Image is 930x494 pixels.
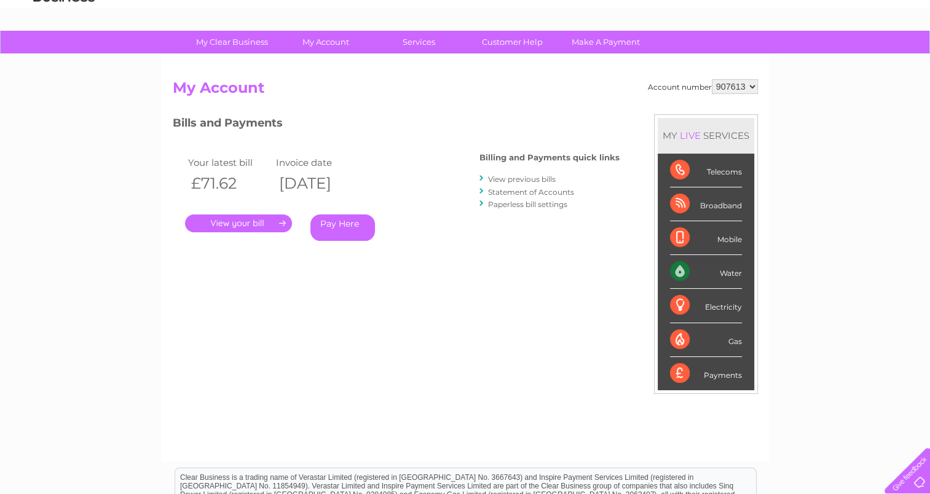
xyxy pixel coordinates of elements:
[744,52,771,61] a: Energy
[479,153,620,162] h4: Billing and Payments quick links
[670,221,742,255] div: Mobile
[670,255,742,289] div: Water
[488,187,574,197] a: Statement of Accounts
[658,118,754,153] div: MY SERVICES
[275,31,376,53] a: My Account
[670,289,742,323] div: Electricity
[648,79,758,94] div: Account number
[714,52,737,61] a: Water
[273,154,361,171] td: Invoice date
[488,200,567,209] a: Paperless bill settings
[273,171,361,196] th: [DATE]
[677,130,703,141] div: LIVE
[462,31,563,53] a: Customer Help
[555,31,656,53] a: Make A Payment
[173,79,758,103] h2: My Account
[185,214,292,232] a: .
[181,31,283,53] a: My Clear Business
[670,357,742,390] div: Payments
[670,154,742,187] div: Telecoms
[779,52,816,61] a: Telecoms
[175,7,756,60] div: Clear Business is a trading name of Verastar Limited (registered in [GEOGRAPHIC_DATA] No. 3667643...
[185,154,274,171] td: Your latest bill
[670,187,742,221] div: Broadband
[368,31,470,53] a: Services
[310,214,375,241] a: Pay Here
[33,32,95,69] img: logo.png
[698,6,783,22] a: 0333 014 3131
[848,52,878,61] a: Contact
[670,323,742,357] div: Gas
[173,114,620,136] h3: Bills and Payments
[823,52,841,61] a: Blog
[185,171,274,196] th: £71.62
[889,52,918,61] a: Log out
[488,174,556,184] a: View previous bills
